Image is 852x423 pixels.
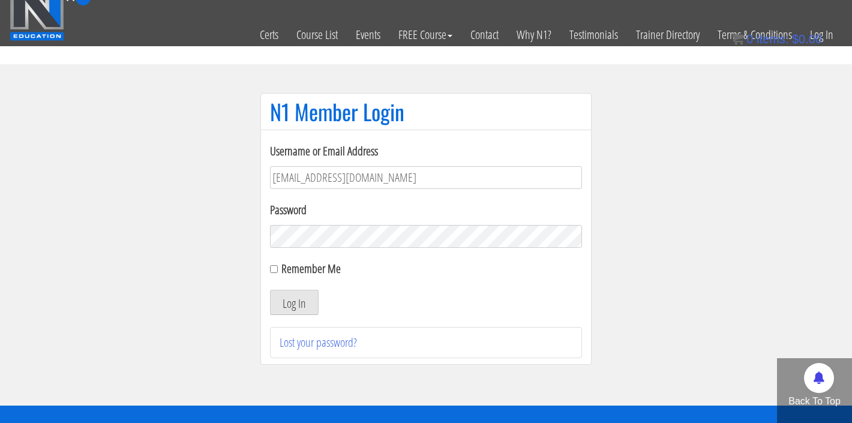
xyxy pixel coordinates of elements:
span: $ [792,32,799,46]
a: Trainer Directory [627,5,709,64]
a: Why N1? [508,5,560,64]
label: Remember Me [281,260,341,277]
button: Log In [270,290,319,315]
a: Testimonials [560,5,627,64]
label: Password [270,201,582,219]
img: icon11.png [731,33,743,45]
a: Lost your password? [280,334,357,350]
a: Terms & Conditions [709,5,801,64]
span: 0 [746,32,753,46]
label: Username or Email Address [270,142,582,160]
a: FREE Course [389,5,461,64]
a: Log In [801,5,842,64]
a: Events [347,5,389,64]
h1: N1 Member Login [270,100,582,124]
a: Course List [287,5,347,64]
a: 0 items: $0.00 [731,32,822,46]
a: Contact [461,5,508,64]
bdi: 0.00 [792,32,822,46]
a: Certs [251,5,287,64]
span: items: [757,32,788,46]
